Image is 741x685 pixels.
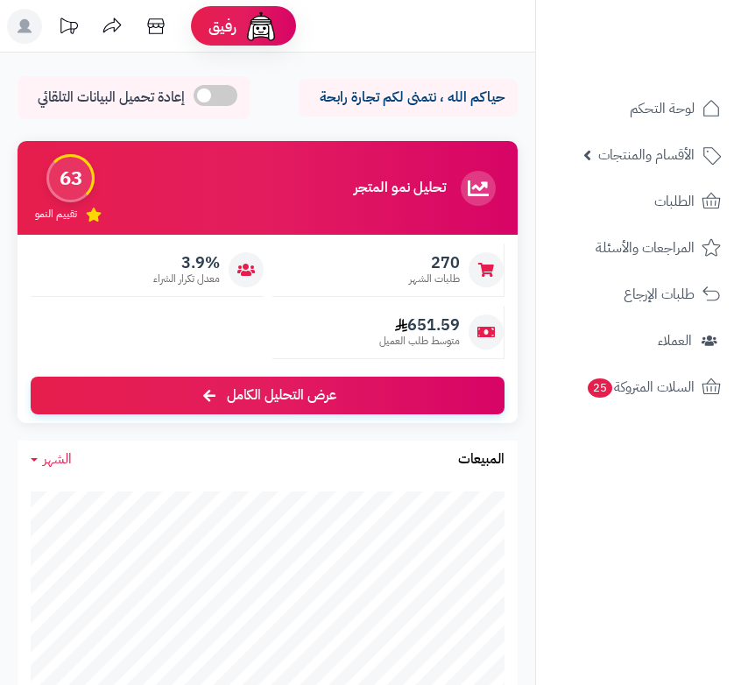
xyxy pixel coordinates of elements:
[409,253,460,272] span: 270
[43,448,72,470] span: الشهر
[547,273,730,315] a: طلبات الإرجاع
[586,375,695,399] span: السلات المتروكة
[588,378,612,398] span: 25
[547,88,730,130] a: لوحة التحكم
[624,282,695,307] span: طلبات الإرجاع
[46,9,90,48] a: تحديثات المنصة
[227,385,336,406] span: عرض التحليل الكامل
[654,189,695,214] span: الطلبات
[354,180,446,196] h3: تحليل نمو المتجر
[31,377,505,414] a: عرض التحليل الكامل
[598,143,695,167] span: الأقسام والمنتجات
[547,366,730,408] a: السلات المتروكة25
[547,320,730,362] a: العملاء
[312,88,505,108] p: حياكم الله ، نتمنى لكم تجارة رابحة
[243,9,279,44] img: ai-face.png
[630,96,695,121] span: لوحة التحكم
[458,452,505,468] h3: المبيعات
[208,16,236,37] span: رفيق
[547,227,730,269] a: المراجعات والأسئلة
[38,88,185,108] span: إعادة تحميل البيانات التلقائي
[31,449,72,470] a: الشهر
[379,315,460,335] span: 651.59
[379,334,460,349] span: متوسط طلب العميل
[547,180,730,222] a: الطلبات
[596,236,695,260] span: المراجعات والأسئلة
[153,253,220,272] span: 3.9%
[409,272,460,286] span: طلبات الشهر
[658,328,692,353] span: العملاء
[35,207,77,222] span: تقييم النمو
[153,272,220,286] span: معدل تكرار الشراء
